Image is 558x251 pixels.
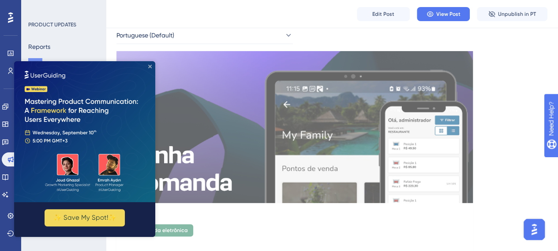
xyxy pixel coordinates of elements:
[30,148,111,165] button: ✨ Save My Spot!✨
[131,224,193,236] div: Comanda eletrônica
[116,51,473,203] img: file-1757099207212.png
[21,2,56,13] span: Need Help?
[436,11,461,18] span: View Post
[28,58,42,74] button: Posts
[521,216,547,243] iframe: UserGuiding AI Assistant Launcher
[417,7,470,21] button: View Post
[28,39,50,55] button: Reports
[477,7,547,21] button: Unpublish in PT
[28,21,76,28] div: PRODUCT UPDATES
[357,7,410,21] button: Edit Post
[134,4,138,7] div: Close Preview
[498,11,536,18] span: Unpublish in PT
[116,26,293,44] button: Portuguese (Default)
[116,30,174,41] span: Portuguese (Default)
[372,11,394,18] span: Edit Post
